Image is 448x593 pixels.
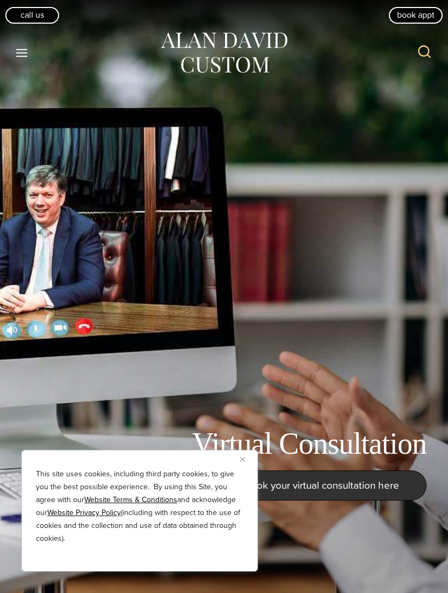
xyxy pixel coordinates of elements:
a: book your virtual consultation here [218,470,427,501]
a: book appt [389,7,443,23]
img: Close [240,457,245,462]
p: This site uses cookies, including third party cookies, to give you the best possible experience. ... [36,468,243,545]
a: Website Terms & Conditions [84,494,177,505]
button: View Search Form [411,40,437,66]
button: Open menu [11,43,33,62]
h1: Virtual Consultation [192,426,427,462]
a: Website Privacy Policy [47,507,121,518]
a: Call Us [5,7,59,23]
button: Close [240,453,253,466]
img: Alan David Custom [160,29,288,77]
span: book your virtual consultation here [245,477,399,493]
